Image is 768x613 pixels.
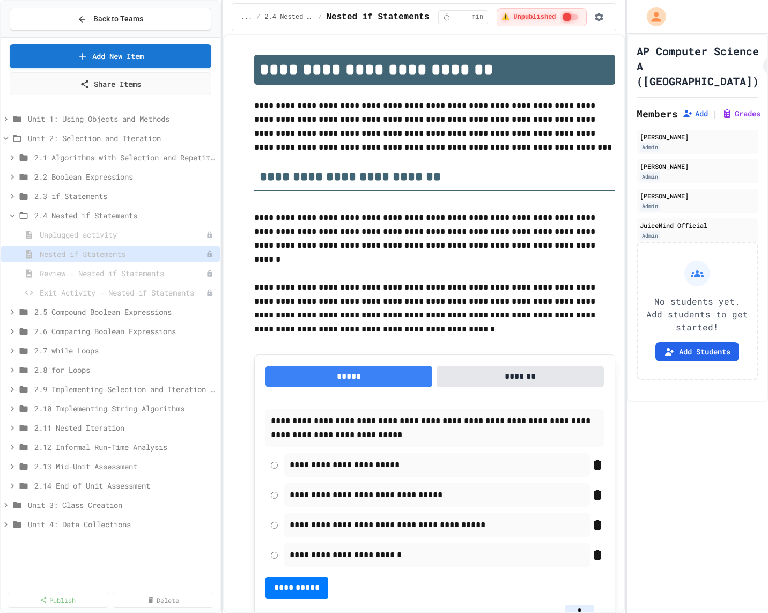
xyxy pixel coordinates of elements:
div: [PERSON_NAME] [640,132,755,142]
span: 2.7 while Loops [34,345,216,356]
div: JuiceMind Official [640,220,755,230]
span: Nested if Statements [40,248,206,260]
h2: Members [637,106,678,121]
span: min [472,13,484,21]
a: Share Items [10,72,211,95]
span: / [318,13,322,21]
iframe: chat widget [679,523,757,569]
button: Grades [722,108,760,119]
span: 2.5 Compound Boolean Expressions [34,306,216,317]
span: 2.3 if Statements [34,190,216,202]
a: Delete [113,593,213,608]
span: 2.4 Nested if Statements [264,13,314,21]
div: Admin [640,143,660,152]
span: 2.9 Implementing Selection and Iteration Algorithms [34,383,216,395]
h1: AP Computer Science A ([GEOGRAPHIC_DATA]) [637,43,759,88]
span: Unplugged activity [40,229,206,240]
div: Unpublished [206,250,213,258]
span: 2.14 End of Unit Assessment [34,480,216,491]
span: 2.6 Comparing Boolean Expressions [34,326,216,337]
button: Back to Teams [10,8,211,31]
span: Nested if Statements [327,11,430,24]
span: 2.2 Boolean Expressions [34,171,216,182]
span: / [256,13,260,21]
span: 2.11 Nested Iteration [34,422,216,433]
span: Unit 1: Using Objects and Methods [28,113,216,124]
div: My Account [636,4,669,29]
iframe: chat widget [723,570,757,602]
span: Unit 2: Selection and Iteration [28,132,216,144]
div: [PERSON_NAME] [640,161,755,171]
span: ... [241,13,253,21]
span: Exit Activity - Nested if Statements [40,287,206,298]
span: Unit 4: Data Collections [28,519,216,530]
span: Back to Teams [93,13,143,25]
div: ⚠️ Students cannot see this content! Click the toggle to publish it and make it visible to your c... [497,8,586,26]
span: Review - Nested if Statements [40,268,206,279]
span: 2.4 Nested if Statements [34,210,216,221]
a: Publish [8,593,108,608]
div: Admin [640,172,660,181]
div: Unpublished [206,270,213,277]
button: Add [682,108,708,119]
div: Unpublished [206,231,213,239]
div: Admin [640,202,660,211]
button: Add Students [655,342,739,361]
span: Unit 3: Class Creation [28,499,216,511]
span: 2.13 Mid-Unit Assessment [34,461,216,472]
div: Unpublished [206,289,213,297]
span: | [712,107,718,120]
span: 2.10 Implementing String Algorithms [34,403,216,414]
p: No students yet. Add students to get started! [646,295,749,334]
span: 2.12 Informal Run-Time Analysis [34,441,216,453]
span: 2.8 for Loops [34,364,216,375]
a: Add New Item [10,44,211,68]
span: ⚠️ Unpublished [501,13,556,21]
div: [PERSON_NAME] [640,191,755,201]
div: Admin [640,231,660,240]
span: 2.1 Algorithms with Selection and Repetition [34,152,216,163]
